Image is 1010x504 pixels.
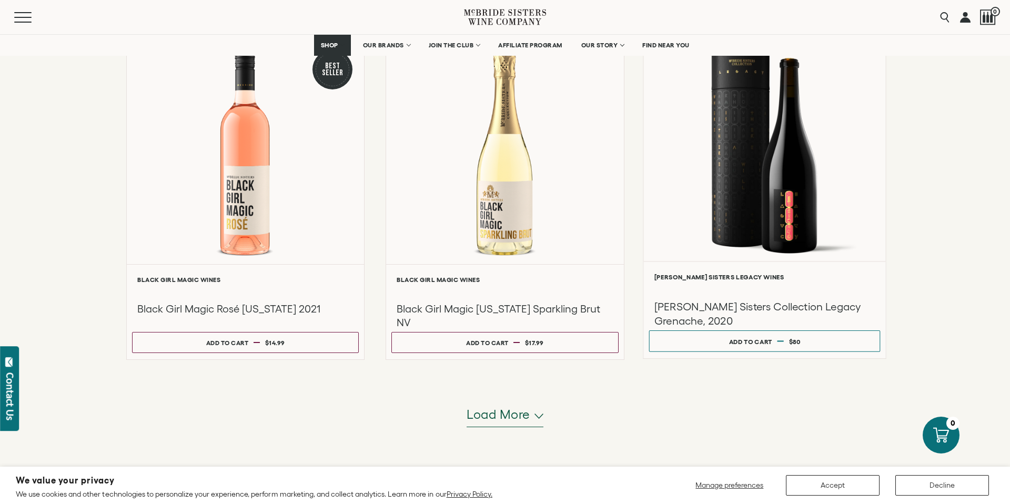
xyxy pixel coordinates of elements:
span: JOIN THE CLUB [429,42,474,49]
div: Add to cart [206,335,249,350]
a: AFFILIATE PROGRAM [491,35,569,56]
button: Add to cart $14.99 [132,332,359,353]
h6: Black Girl Magic Wines [397,276,613,283]
span: OUR BRANDS [363,42,404,49]
span: Load more [467,406,530,424]
span: 0 [991,7,1000,16]
a: OUR STORY [574,35,631,56]
div: Contact Us [5,372,15,420]
a: Red McBride Sisters Collection Legacy Grenache with Tube [PERSON_NAME] Sisters Legacy Wines [PERS... [643,31,886,359]
span: OUR STORY [581,42,618,49]
button: Decline [895,475,989,496]
a: Privacy Policy. [447,490,492,498]
a: White Black Girl Magic California Sparkling Brut Black Girl Magic Wines Black Girl Magic [US_STAT... [386,38,624,360]
button: Accept [786,475,880,496]
a: SHOP [314,35,351,56]
div: 0 [946,417,959,430]
span: $80 [789,338,800,345]
h3: Black Girl Magic [US_STATE] Sparkling Brut NV [397,302,613,329]
span: AFFILIATE PROGRAM [498,42,562,49]
div: Add to cart [729,334,772,349]
h6: Black Girl Magic Wines [137,276,353,283]
button: Manage preferences [689,475,770,496]
h6: [PERSON_NAME] Sisters Legacy Wines [654,274,875,280]
h3: Black Girl Magic Rosé [US_STATE] 2021 [137,302,353,316]
span: FIND NEAR YOU [642,42,690,49]
span: $17.99 [525,339,544,346]
h3: [PERSON_NAME] Sisters Collection Legacy Grenache, 2020 [654,300,875,328]
span: Manage preferences [695,481,763,489]
h2: We value your privacy [16,476,492,485]
button: Add to cart $80 [649,330,880,352]
div: Add to cart [466,335,509,350]
button: Mobile Menu Trigger [14,12,52,23]
a: OUR BRANDS [356,35,417,56]
button: Load more [467,402,543,427]
p: We use cookies and other technologies to personalize your experience, perform marketing, and coll... [16,489,492,499]
span: SHOP [321,42,339,49]
button: Add to cart $17.99 [391,332,618,353]
a: JOIN THE CLUB [422,35,487,56]
span: $14.99 [265,339,285,346]
a: Pink Best Seller Black Girl Magic Rosé California Black Girl Magic Wines Black Girl Magic Rosé [U... [126,38,365,360]
a: FIND NEAR YOU [635,35,696,56]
